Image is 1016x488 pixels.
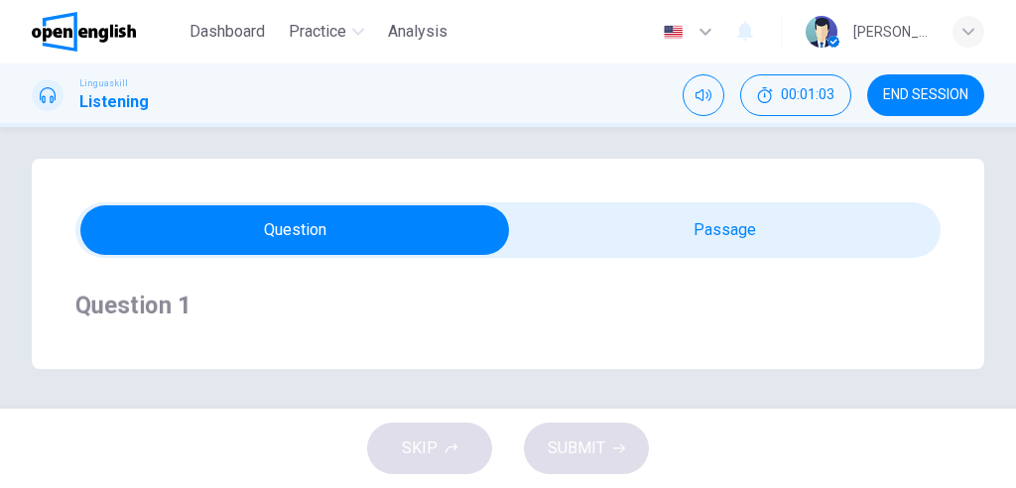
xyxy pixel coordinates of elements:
[740,74,851,116] button: 00:01:03
[661,25,686,40] img: en
[79,76,128,90] span: Linguaskill
[32,12,182,52] a: OpenEnglish logo
[190,20,265,44] span: Dashboard
[79,90,149,114] h1: Listening
[75,290,941,321] h4: Question 1
[853,20,929,44] div: [PERSON_NAME]
[281,14,372,50] button: Practice
[388,20,447,44] span: Analysis
[32,12,136,52] img: OpenEnglish logo
[781,87,834,103] span: 00:01:03
[806,16,837,48] img: Profile picture
[740,74,851,116] div: Hide
[683,74,724,116] div: Mute
[182,14,273,50] button: Dashboard
[289,20,346,44] span: Practice
[883,87,968,103] span: END SESSION
[867,74,984,116] button: END SESSION
[380,14,455,50] button: Analysis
